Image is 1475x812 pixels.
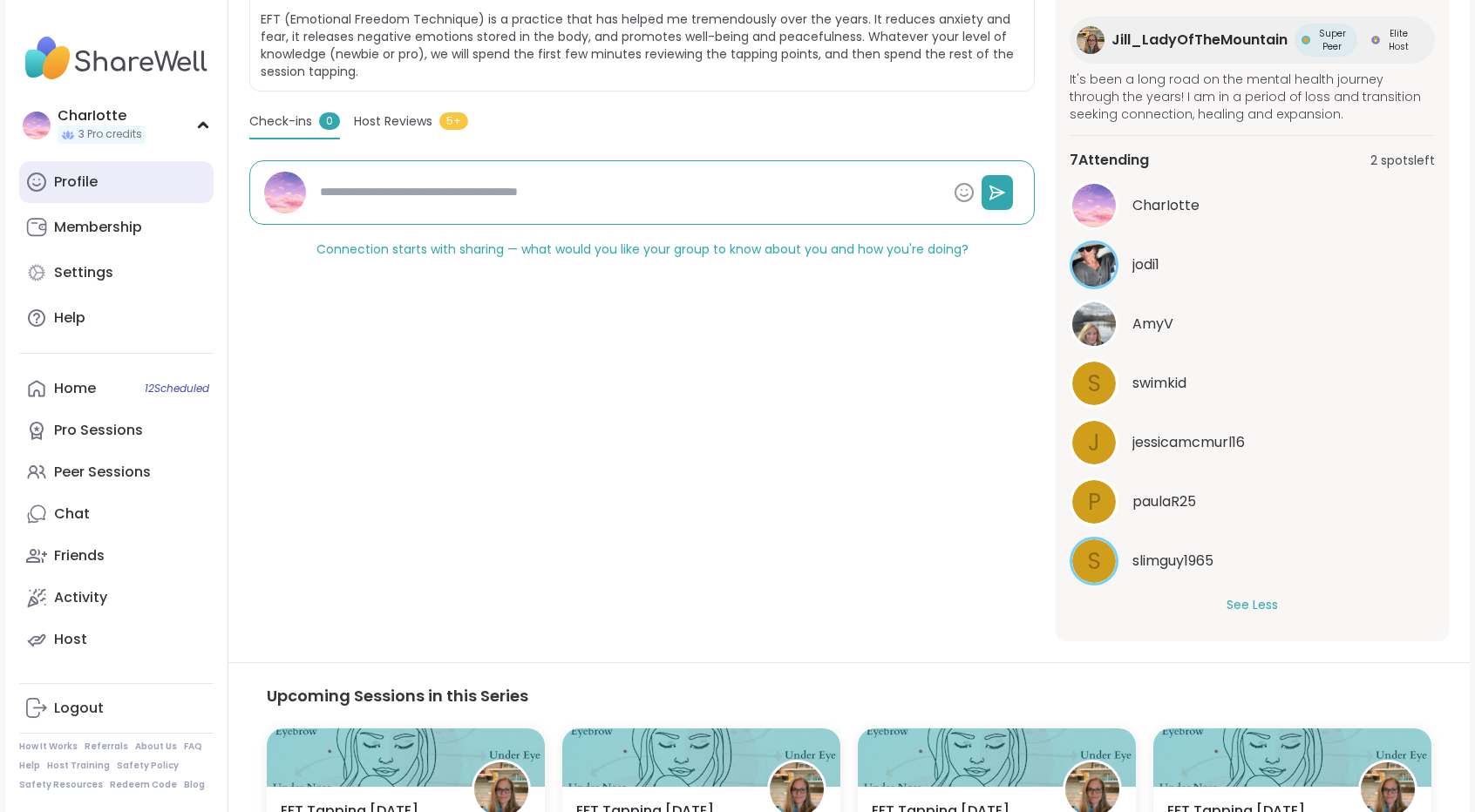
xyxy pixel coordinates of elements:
a: Peer Sessions [19,451,214,493]
span: 5+ [439,112,468,130]
a: Home12Scheduled [19,368,214,409]
a: How It Works [19,741,78,753]
a: Jill_LadyOfTheMountainJill_LadyOfTheMountainSuper PeerSuper PeerElite HostElite Host [1070,17,1435,64]
span: 0 [319,112,340,130]
div: Logout [54,699,104,718]
div: Activity [54,588,107,607]
div: Pro Sessions [54,421,143,440]
span: swimkid [1132,373,1186,394]
img: jodi1 [1072,243,1116,287]
span: Connection starts with sharing — what would you like your group to know about you and how you're ... [316,240,969,258]
span: CharIotte [1132,195,1200,216]
a: Profile [19,161,214,203]
img: Elite Host [1371,36,1380,44]
img: Jill_LadyOfTheMountain [1077,26,1105,54]
a: FAQ [184,741,202,753]
div: Host [54,630,87,649]
span: 2 spots left [1370,152,1435,170]
a: sslimguy1965 [1070,537,1435,585]
a: ppaulaR25 [1070,477,1435,526]
div: Settings [54,263,113,282]
span: slimguy1965 [1132,551,1213,572]
div: Home [54,379,96,398]
a: Safety Resources [19,779,103,791]
a: Membership [19,206,214,248]
a: Help [19,760,40,772]
a: AmyVAmyV [1070,300,1435,348]
span: It's been a long road on the mental health journey through the years! I am in a period of loss an... [1070,71,1435,123]
img: Super Peer [1302,36,1310,44]
a: Host [19,619,214,660]
a: Logout [19,687,214,729]
a: Safety Policy [117,760,179,772]
span: Elite Host [1383,27,1414,53]
div: Friends [54,546,105,565]
h3: Upcoming Sessions in this Series [267,684,1431,707]
div: Help [54,308,85,328]
a: Help [19,297,214,339]
a: jodi1jodi1 [1070,240,1435,289]
span: p [1088,485,1101,519]
span: 12 Scheduled [145,382,209,396]
span: 7 Attending [1070,150,1149,171]
span: jessicamcmurl16 [1132,432,1245,453]
span: s [1088,367,1101,401]
a: Chat [19,493,214,535]
a: Blog [184,779,205,791]
a: jjessicamcmurl16 [1070,418,1435,467]
span: jodi1 [1132,254,1159,275]
span: paulaR25 [1132,491,1196,512]
div: Membership [54,218,142,237]
img: CharIotte [264,172,306,213]
button: See Less [1227,596,1278,614]
a: sswimkid [1070,359,1435,408]
a: Activity [19,577,214,619]
img: ShareWell Nav Logo [19,28,214,89]
div: CharIotte [58,106,146,125]
span: Jill_LadyOfTheMountain [1111,30,1288,51]
img: AmyV [1072,302,1116,346]
div: Profile [54,173,98,192]
span: Check-ins [249,112,312,131]
span: Host Reviews [354,112,432,131]
a: CharIotteCharIotte [1070,181,1435,230]
span: Super Peer [1314,27,1350,53]
div: Peer Sessions [54,463,151,482]
img: CharIotte [1072,184,1116,227]
a: About Us [135,741,177,753]
a: Settings [19,252,214,294]
span: AmyV [1132,314,1173,335]
a: Redeem Code [110,779,177,791]
span: 3 Pro credits [78,127,142,142]
span: s [1088,545,1101,579]
a: Pro Sessions [19,409,214,451]
a: Host Training [47,760,110,772]
span: j [1088,426,1100,460]
span: EFT (Emotional Freedom Technique) is a practice that has helped me tremendously over the years. I... [261,10,1023,80]
div: Chat [54,504,90,524]
a: Referrals [85,741,128,753]
a: Friends [19,535,214,577]
img: CharIotte [23,112,51,139]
